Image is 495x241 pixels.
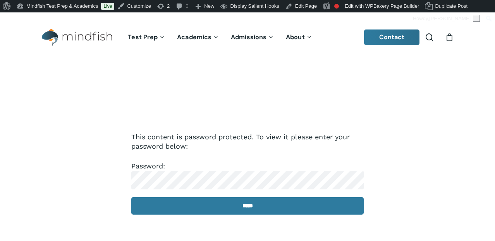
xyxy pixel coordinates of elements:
[334,4,339,9] div: Focus keyphrase not set
[280,34,318,41] a: About
[122,34,171,41] a: Test Prep
[128,33,158,41] span: Test Prep
[379,33,405,41] span: Contact
[231,33,266,41] span: Admissions
[31,23,464,52] header: Main Menu
[410,12,483,25] a: Howdy,
[131,171,364,189] input: Password:
[225,34,280,41] a: Admissions
[122,23,318,52] nav: Main Menu
[171,34,225,41] a: Academics
[286,33,305,41] span: About
[131,162,364,184] label: Password:
[101,3,114,10] a: Live
[364,29,420,45] a: Contact
[429,16,471,21] span: [PERSON_NAME]
[177,33,211,41] span: Academics
[131,132,364,161] p: This content is password protected. To view it please enter your password below:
